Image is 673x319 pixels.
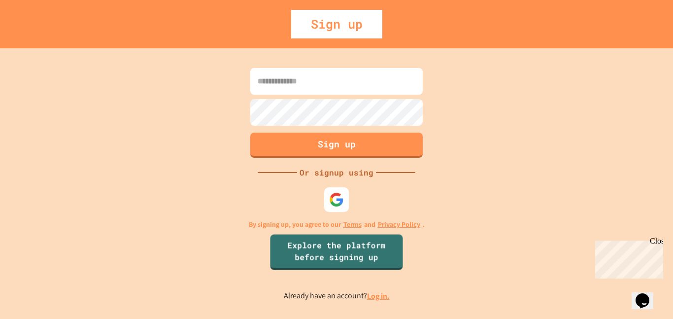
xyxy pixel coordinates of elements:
div: Sign up [291,10,382,38]
a: Terms [343,219,362,230]
a: Privacy Policy [378,219,420,230]
div: Chat with us now!Close [4,4,68,63]
a: Log in. [367,291,390,301]
img: google-icon.svg [329,192,344,207]
p: Already have an account? [284,290,390,302]
div: Or signup using [297,167,376,178]
iframe: chat widget [591,237,663,279]
a: Explore the platform before signing up [270,234,403,270]
iframe: chat widget [632,280,663,309]
p: By signing up, you agree to our and . [249,219,425,230]
button: Sign up [250,133,423,158]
